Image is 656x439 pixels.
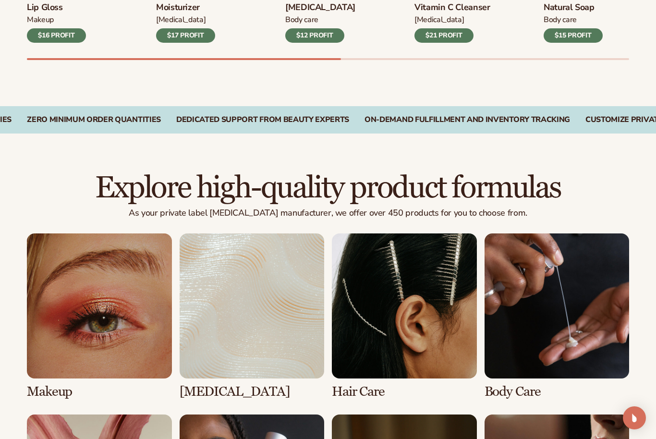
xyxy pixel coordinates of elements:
div: $16 PROFIT [27,28,86,43]
div: Body Care [544,15,603,25]
h3: Natural Soap [544,2,603,13]
div: $17 PROFIT [156,28,215,43]
h3: Body Care [485,384,630,399]
h3: Vitamin C Cleanser [414,2,490,13]
h3: Moisturizer [156,2,215,13]
h3: Lip Gloss [27,2,86,13]
div: $15 PROFIT [544,28,603,43]
h3: Makeup [27,384,172,399]
div: 1 / 8 [27,233,172,399]
h3: [MEDICAL_DATA] [285,2,355,13]
div: Zero Minimum Order QuantitieS [27,115,161,124]
p: As your private label [MEDICAL_DATA] manufacturer, we offer over 450 products for you to choose f... [27,208,629,219]
div: [MEDICAL_DATA] [156,15,215,25]
div: 3 / 8 [332,233,477,399]
div: Makeup [27,15,86,25]
div: Open Intercom Messenger [623,406,646,429]
div: 2 / 8 [180,233,325,399]
div: Dedicated Support From Beauty Experts [176,115,349,124]
div: [MEDICAL_DATA] [414,15,490,25]
div: 4 / 8 [485,233,630,399]
div: Body Care [285,15,355,25]
div: $21 PROFIT [414,28,474,43]
div: $12 PROFIT [285,28,344,43]
div: On-Demand Fulfillment and Inventory Tracking [364,115,570,124]
h2: Explore high-quality product formulas [27,172,629,204]
h3: [MEDICAL_DATA] [180,384,325,399]
h3: Hair Care [332,384,477,399]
